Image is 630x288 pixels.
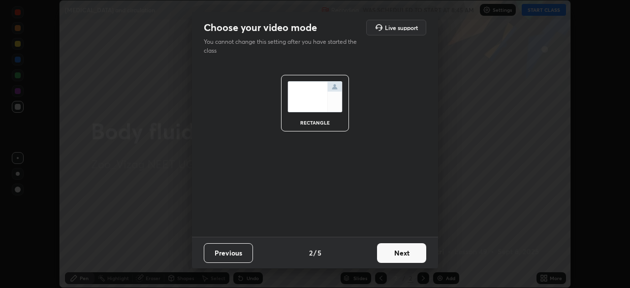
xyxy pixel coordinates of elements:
[309,248,313,258] h4: 2
[295,120,335,125] div: rectangle
[287,81,343,112] img: normalScreenIcon.ae25ed63.svg
[204,21,317,34] h2: Choose your video mode
[204,37,363,55] p: You cannot change this setting after you have started the class
[377,243,426,263] button: Next
[314,248,316,258] h4: /
[317,248,321,258] h4: 5
[385,25,418,31] h5: Live support
[204,243,253,263] button: Previous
